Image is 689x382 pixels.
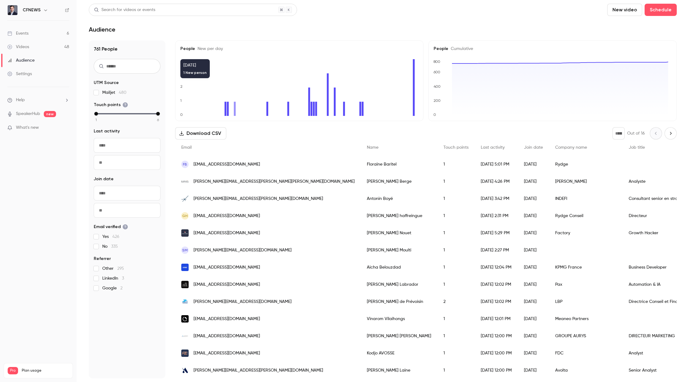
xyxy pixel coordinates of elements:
[518,345,549,362] div: [DATE]
[102,275,124,281] span: LinkedIn
[180,70,183,74] text: 3
[437,259,475,276] div: 1
[549,156,623,173] div: Rydge
[437,207,475,224] div: 1
[518,207,549,224] div: [DATE]
[7,71,32,77] div: Settings
[475,224,518,242] div: [DATE] 5:29 PM
[194,367,323,374] span: [PERSON_NAME][EMAIL_ADDRESS][PERSON_NAME][DOMAIN_NAME]
[433,70,440,74] text: 600
[434,46,672,52] h5: People
[518,156,549,173] div: [DATE]
[8,367,18,374] span: Pro
[194,316,260,322] span: [EMAIL_ADDRESS][DOMAIN_NAME]
[181,264,189,271] img: kpmg.fr
[518,310,549,327] div: [DATE]
[549,207,623,224] div: Rydge Conseil
[475,327,518,345] div: [DATE] 12:00 PM
[549,310,623,327] div: Meaneo Partners
[481,145,505,150] span: Last activity
[156,112,160,116] div: max
[181,178,189,185] img: raphael-fa.com
[437,173,475,190] div: 1
[181,350,189,357] img: fdc-np.com
[437,276,475,293] div: 1
[180,98,182,103] text: 1
[122,276,124,281] span: 3
[194,264,260,271] span: [EMAIL_ADDRESS][DOMAIN_NAME]
[194,281,260,288] span: [EMAIL_ADDRESS][DOMAIN_NAME]
[549,293,623,310] div: LBP
[475,173,518,190] div: [DATE] 4:26 PM
[549,327,623,345] div: GROUPE AURYS
[549,173,623,190] div: [PERSON_NAME]
[194,178,355,185] span: [PERSON_NAME][EMAIL_ADDRESS][PERSON_NAME][PERSON_NAME][DOMAIN_NAME]
[475,207,518,224] div: [DATE] 2:31 PM
[182,213,188,219] span: gh
[475,310,518,327] div: [DATE] 12:01 PM
[665,127,677,139] button: Next page
[44,111,56,117] span: new
[627,130,645,136] p: Out of 16
[157,117,159,123] span: 6
[437,327,475,345] div: 1
[433,59,440,64] text: 800
[518,224,549,242] div: [DATE]
[183,162,187,167] span: FB
[475,190,518,207] div: [DATE] 3:42 PM
[7,97,69,103] li: help-dropdown-opener
[94,45,160,53] h1: 761 People
[361,310,437,327] div: Vinarom Vilaihongs
[549,190,623,207] div: INDEFI
[175,127,226,139] button: Download CSV
[437,224,475,242] div: 1
[437,310,475,327] div: 1
[7,57,35,63] div: Audience
[194,333,260,339] span: [EMAIL_ADDRESS][DOMAIN_NAME]
[361,345,437,362] div: Kodjo AVOSSE
[555,145,587,150] span: Company name
[102,90,126,96] span: Mailjet
[607,4,642,16] button: New video
[194,213,260,219] span: [EMAIL_ADDRESS][DOMAIN_NAME]
[361,259,437,276] div: Aicha Belouzdad
[549,362,623,379] div: Avolta
[629,145,645,150] span: Job title
[180,59,183,64] text: 4
[361,242,437,259] div: [PERSON_NAME] Moulti
[475,276,518,293] div: [DATE] 12:02 PM
[367,145,378,150] span: Name
[181,281,189,288] img: pax.fr
[62,125,69,131] iframe: Noticeable Trigger
[96,117,97,123] span: 1
[361,362,437,379] div: [PERSON_NAME] Laine
[180,113,183,117] text: 0
[94,7,155,13] div: Search for videos or events
[94,112,98,116] div: min
[181,315,189,323] img: meaneo-partners.com
[361,190,437,207] div: Antonin Boyé
[361,207,437,224] div: [PERSON_NAME] haffreingue
[518,173,549,190] div: [DATE]
[518,259,549,276] div: [DATE]
[549,259,623,276] div: KPMG France
[22,368,69,373] span: Plan usage
[361,173,437,190] div: [PERSON_NAME] Berge
[94,176,114,182] span: Join date
[434,98,441,103] text: 200
[434,84,441,89] text: 400
[194,161,260,168] span: [EMAIL_ADDRESS][DOMAIN_NAME]
[89,26,115,33] h1: Audience
[111,244,118,249] span: 335
[437,345,475,362] div: 1
[120,286,122,290] span: 2
[181,195,189,202] img: indefi.com
[94,128,120,134] span: Last activity
[181,298,189,305] img: labanquepostale.fr
[475,259,518,276] div: [DATE] 12:04 PM
[437,156,475,173] div: 1
[181,145,192,150] span: Email
[549,345,623,362] div: FDC
[437,242,475,259] div: 1
[194,196,323,202] span: [PERSON_NAME][EMAIL_ADDRESS][PERSON_NAME][DOMAIN_NAME]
